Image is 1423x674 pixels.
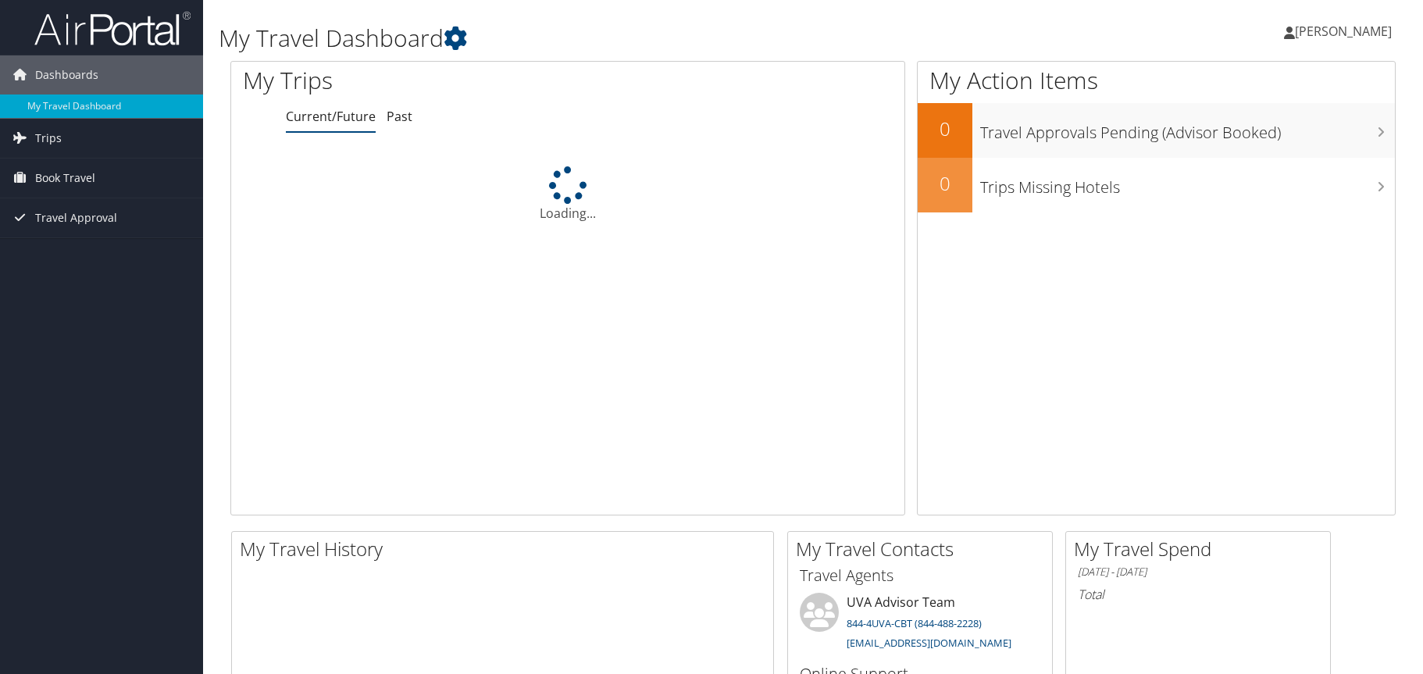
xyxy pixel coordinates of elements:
h3: Travel Agents [800,565,1040,587]
h2: 0 [918,170,972,197]
h2: 0 [918,116,972,142]
h2: My Travel Contacts [796,536,1052,562]
div: Loading... [231,166,904,223]
a: [PERSON_NAME] [1284,8,1407,55]
a: Past [387,108,412,125]
a: 0Trips Missing Hotels [918,158,1395,212]
a: 844-4UVA-CBT (844-488-2228) [847,616,982,630]
h6: [DATE] - [DATE] [1078,565,1318,579]
span: Trips [35,119,62,158]
li: UVA Advisor Team [792,593,1048,657]
span: Book Travel [35,159,95,198]
h1: My Action Items [918,64,1395,97]
span: Dashboards [35,55,98,95]
h2: My Travel Spend [1074,536,1330,562]
h3: Travel Approvals Pending (Advisor Booked) [980,114,1395,144]
h1: My Travel Dashboard [219,22,1011,55]
a: Current/Future [286,108,376,125]
h6: Total [1078,586,1318,603]
h1: My Trips [243,64,612,97]
a: [EMAIL_ADDRESS][DOMAIN_NAME] [847,636,1011,650]
a: 0Travel Approvals Pending (Advisor Booked) [918,103,1395,158]
span: [PERSON_NAME] [1295,23,1392,40]
h3: Trips Missing Hotels [980,169,1395,198]
img: airportal-logo.png [34,10,191,47]
span: Travel Approval [35,198,117,237]
h2: My Travel History [240,536,773,562]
